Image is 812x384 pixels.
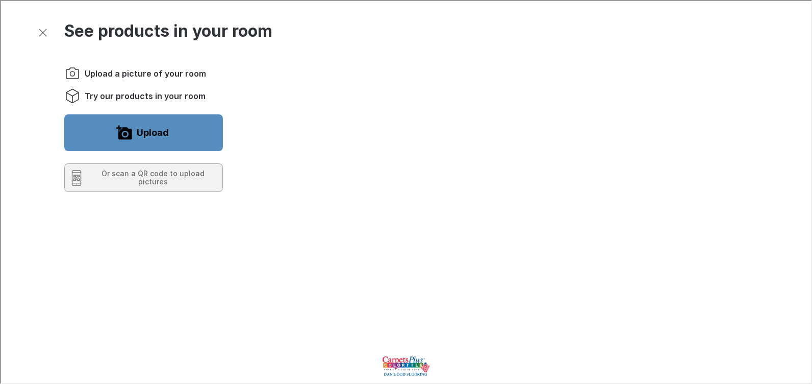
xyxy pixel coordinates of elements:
[136,124,168,140] label: Upload
[33,22,51,41] button: Exit visualizer
[364,355,446,376] a: Visit Dan Good Flooring homepage
[63,162,222,191] button: Scan a QR code to upload pictures
[84,67,205,78] span: Upload a picture of your room
[63,113,222,150] button: Upload a picture of your room
[84,89,205,101] span: Try our products in your room
[63,64,222,103] ol: Instructions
